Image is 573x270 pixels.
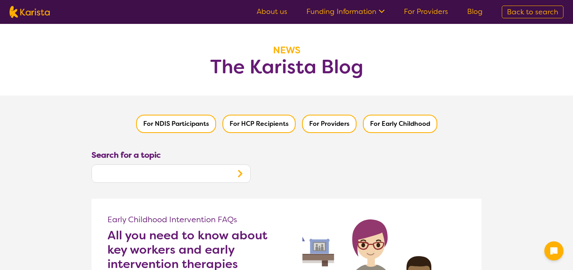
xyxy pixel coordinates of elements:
img: Karista logo [10,6,50,18]
button: Search [230,165,250,182]
button: Filter by HCP Recipients [222,115,296,133]
span: Back to search [507,7,558,17]
button: Filter by Early Childhood [363,115,437,133]
a: Funding Information [306,7,385,16]
a: Blog [467,7,483,16]
label: Search for a topic [92,149,161,161]
a: About us [257,7,287,16]
button: Filter by Providers [302,115,357,133]
p: Early Childhood Intervention FAQs [107,215,286,224]
button: Filter by NDIS Participants [136,115,216,133]
a: For Providers [404,7,448,16]
a: Back to search [502,6,563,18]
